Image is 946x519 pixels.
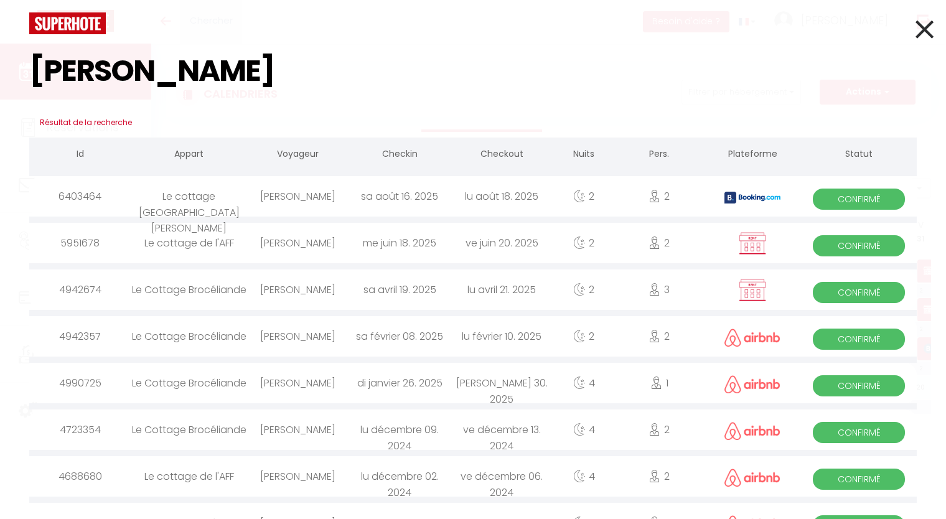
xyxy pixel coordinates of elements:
div: 4723354 [29,409,131,450]
div: lu février 10. 2025 [451,316,553,357]
span: Confirmé [813,422,905,443]
div: [PERSON_NAME] [246,223,349,263]
span: Confirmé [813,235,905,256]
img: booking2.png [724,192,780,203]
div: [PERSON_NAME] [246,176,349,217]
input: Tapez pour rechercher... [29,34,917,108]
div: Le Cottage Brocéliande [131,409,246,450]
div: 2 [615,176,704,217]
div: lu décembre 02. 2024 [349,456,451,497]
div: lu août 18. 2025 [451,176,553,217]
div: sa août 16. 2025 [349,176,451,217]
th: Id [29,138,131,173]
div: [PERSON_NAME] [246,409,349,450]
div: 4942674 [29,269,131,310]
div: 2 [553,223,615,263]
div: 4688680 [29,456,131,497]
img: rent.png [737,278,768,302]
div: ve décembre 13. 2024 [451,409,553,450]
div: 2 [615,316,704,357]
th: Voyageur [246,138,349,173]
div: ve décembre 06. 2024 [451,456,553,497]
div: 4942357 [29,316,131,357]
img: airbnb2.png [724,375,780,393]
th: Checkin [349,138,451,173]
span: Confirmé [813,282,905,303]
th: Checkout [451,138,553,173]
div: 5951678 [29,223,131,263]
div: lu décembre 09. 2024 [349,409,451,450]
div: [PERSON_NAME] [246,456,349,497]
div: Le cottage [GEOGRAPHIC_DATA][PERSON_NAME] [131,176,246,217]
div: Le cottage de l'AFF [131,223,246,263]
div: 3 [615,269,704,310]
span: Confirmé [813,189,905,210]
div: lu avril 21. 2025 [451,269,553,310]
span: Confirmé [813,469,905,490]
th: Plateforme [704,138,802,173]
div: [PERSON_NAME] [246,316,349,357]
div: sa février 08. 2025 [349,316,451,357]
th: Pers. [615,138,704,173]
div: 4990725 [29,363,131,403]
div: di janvier 26. 2025 [349,363,451,403]
div: 2 [553,176,615,217]
div: Le Cottage Brocéliande [131,269,246,310]
div: [PERSON_NAME] [246,269,349,310]
div: 2 [553,269,615,310]
th: Appart [131,138,246,173]
div: 2 [615,409,704,450]
div: ve juin 20. 2025 [451,223,553,263]
th: Statut [802,138,917,173]
img: airbnb2.png [724,329,780,347]
div: 4 [553,363,615,403]
div: 4 [553,409,615,450]
div: me juin 18. 2025 [349,223,451,263]
div: Le cottage de l'AFF [131,456,246,497]
div: 6403464 [29,176,131,217]
img: rent.png [737,231,768,255]
h3: Résultat de la recherche [29,108,917,138]
img: airbnb2.png [724,422,780,440]
th: Nuits [553,138,615,173]
div: [PERSON_NAME] [246,363,349,403]
div: 2 [615,456,704,497]
div: 2 [615,223,704,263]
span: Confirmé [813,375,905,396]
div: 1 [615,363,704,403]
div: 4 [553,456,615,497]
span: Confirmé [813,329,905,350]
div: 2 [553,316,615,357]
img: logo [29,12,106,34]
div: sa avril 19. 2025 [349,269,451,310]
img: airbnb2.png [724,469,780,487]
div: Le Cottage Brocéliande [131,363,246,403]
div: [PERSON_NAME] 30. 2025 [451,363,553,403]
div: Le Cottage Brocéliande [131,316,246,357]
